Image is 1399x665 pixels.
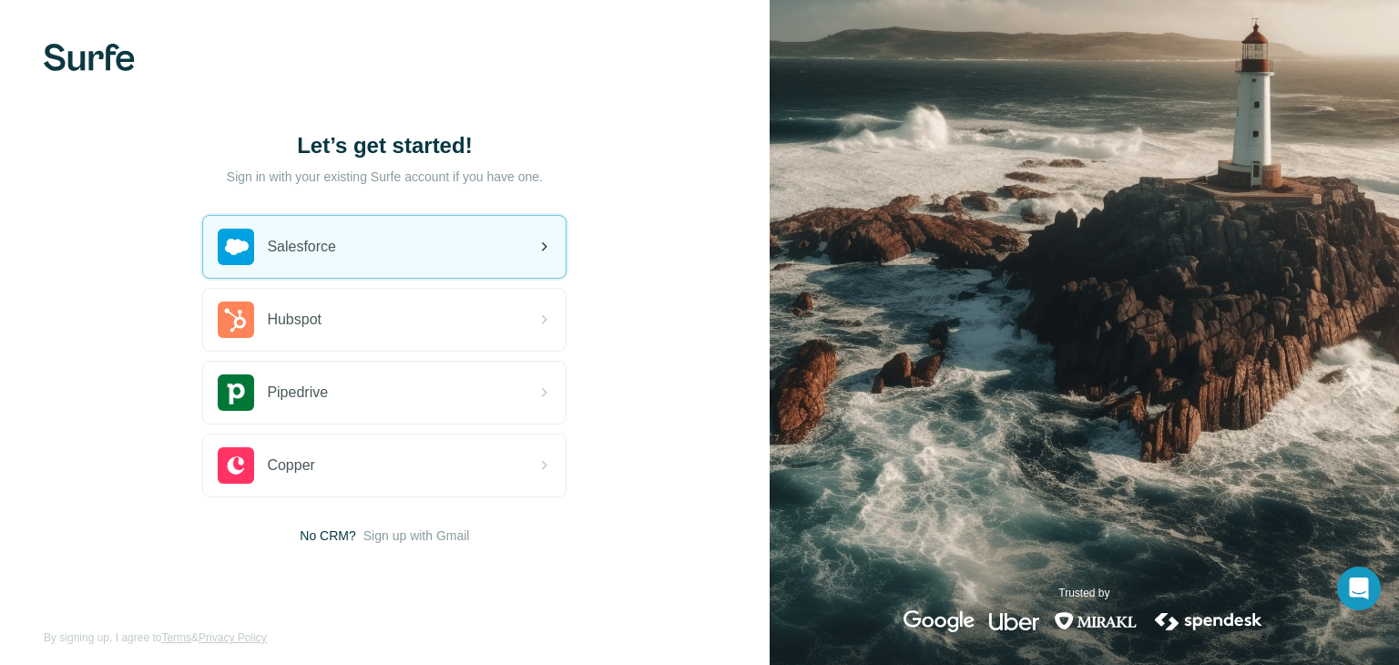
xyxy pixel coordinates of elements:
[227,168,543,186] p: Sign in with your existing Surfe account if you have one.
[218,374,254,411] img: pipedrive's logo
[989,610,1039,632] img: uber's logo
[267,309,322,331] span: Hubspot
[267,236,336,258] span: Salesforce
[199,631,267,644] a: Privacy Policy
[218,447,254,484] img: copper's logo
[1337,567,1381,610] div: Open Intercom Messenger
[202,131,567,160] h1: Let’s get started!
[44,44,135,71] img: Surfe's logo
[1058,585,1109,601] p: Trusted by
[44,629,267,646] span: By signing up, I agree to &
[363,527,470,545] button: Sign up with Gmail
[267,455,314,476] span: Copper
[904,610,975,632] img: google's logo
[300,527,355,545] span: No CRM?
[1152,610,1265,632] img: spendesk's logo
[161,631,191,644] a: Terms
[218,229,254,265] img: salesforce's logo
[267,382,328,404] span: Pipedrive
[1054,610,1138,632] img: mirakl's logo
[218,302,254,338] img: hubspot's logo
